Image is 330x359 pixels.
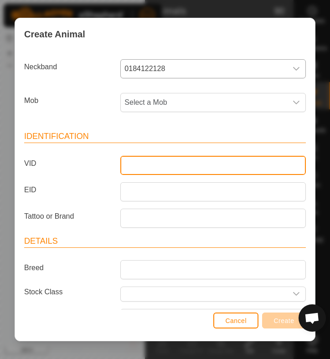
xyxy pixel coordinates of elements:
label: Breed [21,260,117,276]
div: dropdown trigger [287,93,305,112]
label: Stock Class [21,287,117,298]
header: Identification [24,130,306,143]
span: Create Animal [24,27,85,41]
span: Cancel [225,317,247,324]
label: Tattoo or Brand [21,209,117,224]
div: dropdown trigger [287,287,305,301]
label: Mob [21,93,117,108]
label: Birth Month [21,309,117,324]
button: Create [262,313,306,328]
label: VID [21,156,117,171]
div: dropdown trigger [287,60,305,78]
label: EID [21,182,117,198]
span: 0184122128 [121,60,287,78]
header: Details [24,235,306,248]
button: Cancel [213,313,258,328]
span: Select a Mob [121,93,287,112]
label: Neckband [21,59,117,75]
span: Create [274,317,294,324]
div: Open chat [299,304,326,332]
